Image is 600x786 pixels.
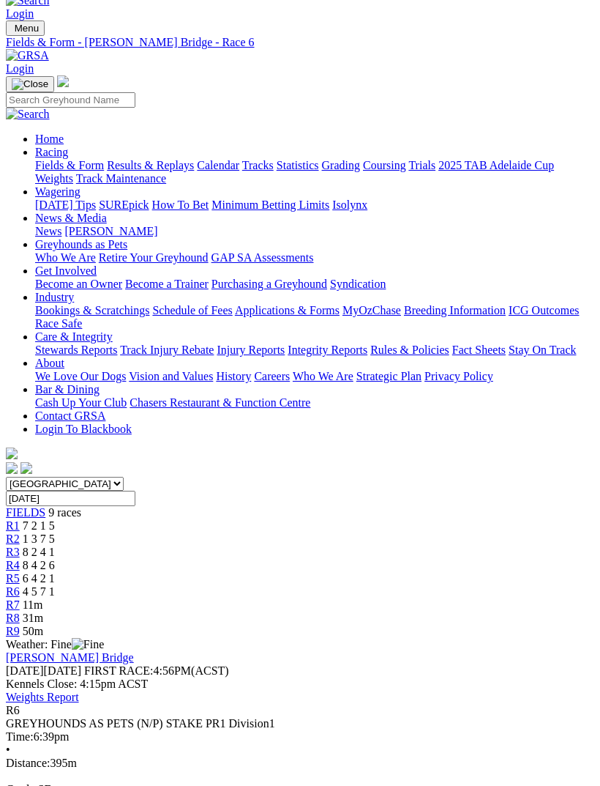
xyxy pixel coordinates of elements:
img: logo-grsa-white.png [6,448,18,459]
a: Get Involved [35,264,97,277]
a: Rules & Policies [370,344,449,356]
a: Bookings & Scratchings [35,304,149,316]
a: Syndication [330,278,386,290]
a: Industry [35,291,74,303]
a: Home [35,133,64,145]
a: Calendar [197,159,239,171]
a: Who We Are [293,370,353,382]
a: [PERSON_NAME] Bridge [6,651,134,664]
a: Results & Replays [107,159,194,171]
a: R2 [6,533,20,545]
div: About [35,370,594,383]
a: R3 [6,546,20,558]
a: Cash Up Your Club [35,396,127,409]
a: Coursing [363,159,406,171]
span: Weather: Fine [6,638,104,650]
a: Statistics [277,159,319,171]
a: Race Safe [35,317,82,330]
a: R8 [6,612,20,624]
a: We Love Our Dogs [35,370,126,382]
span: 1 3 7 5 [23,533,55,545]
a: ICG Outcomes [509,304,579,316]
a: Trials [408,159,435,171]
div: Bar & Dining [35,396,594,409]
a: News & Media [35,212,107,224]
a: How To Bet [152,199,209,211]
a: Purchasing a Greyhound [211,278,327,290]
img: twitter.svg [20,462,32,474]
span: 6 4 2 1 [23,572,55,585]
div: Get Involved [35,278,594,291]
a: Login [6,7,34,20]
a: Login To Blackbook [35,423,132,435]
span: Time: [6,730,34,743]
a: History [216,370,251,382]
a: Racing [35,146,68,158]
div: Wagering [35,199,594,212]
span: [DATE] [6,664,44,677]
a: Applications & Forms [235,304,340,316]
img: Close [12,78,48,90]
a: Become a Trainer [125,278,209,290]
a: Privacy Policy [424,370,493,382]
img: facebook.svg [6,462,18,474]
a: R4 [6,559,20,571]
div: Care & Integrity [35,344,594,357]
a: Fields & Form - [PERSON_NAME] Bridge - Race 6 [6,36,594,49]
img: logo-grsa-white.png [57,75,69,87]
a: MyOzChase [342,304,401,316]
a: Track Maintenance [76,172,166,185]
span: Distance: [6,757,50,769]
div: Industry [35,304,594,330]
span: 8 2 4 1 [23,546,55,558]
a: Login [6,62,34,75]
span: R6 [6,704,20,716]
input: Search [6,92,135,108]
a: Breeding Information [404,304,506,316]
a: FIELDS [6,506,45,519]
span: 11m [23,598,43,611]
a: Greyhounds as Pets [35,238,127,251]
span: • [6,744,10,756]
a: Minimum Betting Limits [211,199,329,211]
div: Greyhounds as Pets [35,251,594,264]
button: Toggle navigation [6,76,54,92]
span: 4 5 7 1 [23,585,55,598]
a: [DATE] Tips [35,199,96,211]
a: Schedule of Fees [152,304,232,316]
a: Bar & Dining [35,383,100,396]
a: SUREpick [99,199,149,211]
a: Grading [322,159,360,171]
a: Fact Sheets [452,344,506,356]
a: Retire Your Greyhound [99,251,209,264]
a: Weights Report [6,691,79,703]
a: Injury Reports [217,344,285,356]
a: Isolynx [332,199,367,211]
a: About [35,357,64,369]
span: R6 [6,585,20,598]
a: R5 [6,572,20,585]
span: [DATE] [6,664,81,677]
a: Weights [35,172,73,185]
button: Toggle navigation [6,21,45,36]
a: Careers [254,370,290,382]
a: [PERSON_NAME] [64,225,157,237]
span: 9 races [48,506,81,519]
a: R1 [6,519,20,532]
div: News & Media [35,225,594,238]
a: R7 [6,598,20,611]
a: Track Injury Rebate [120,344,214,356]
a: Contact GRSA [35,409,105,422]
a: R9 [6,625,20,637]
div: GREYHOUNDS AS PETS (N/P) STAKE PR1 Division1 [6,717,594,730]
a: Stay On Track [509,344,576,356]
a: GAP SA Assessments [211,251,314,264]
span: Menu [15,23,39,34]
